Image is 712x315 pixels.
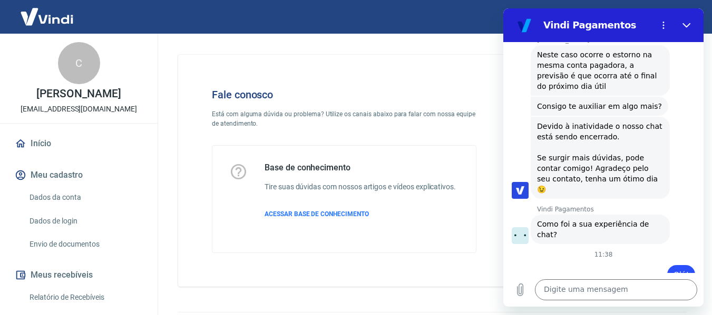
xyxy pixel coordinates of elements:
[25,210,145,232] a: Dados de login
[25,287,145,308] a: Relatório de Recebíveis
[36,88,121,99] p: [PERSON_NAME]
[212,88,476,101] h4: Fale conosco
[265,181,456,192] h6: Tire suas dúvidas com nossos artigos e vídeos explicativos.
[13,1,81,33] img: Vindi
[265,162,456,173] h5: Base de conhecimento
[58,42,100,84] div: C
[13,263,145,287] button: Meus recebíveis
[25,233,145,255] a: Envio de documentos
[503,8,704,307] iframe: Janela de mensagens
[25,187,145,208] a: Dados da conta
[21,104,137,115] p: [EMAIL_ADDRESS][DOMAIN_NAME]
[502,72,662,212] img: Fale conosco
[212,109,476,128] p: Está com alguma dúvida ou problema? Utilize os canais abaixo para falar com nossa equipe de atend...
[265,209,456,219] a: ACESSAR BASE DE CONHECIMENTO
[13,132,145,155] a: Início
[265,210,369,218] span: ACESSAR BASE DE CONHECIMENTO
[661,7,699,27] button: Sair
[13,164,145,187] button: Meu cadastro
